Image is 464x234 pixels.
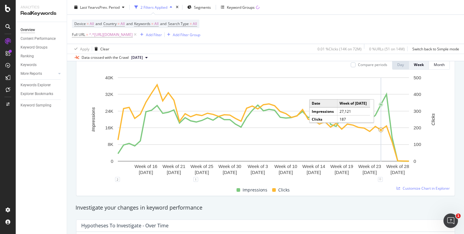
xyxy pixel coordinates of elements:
[21,62,63,68] a: Keywords
[105,92,113,97] text: 32K
[167,170,181,175] text: [DATE]
[362,170,377,175] text: [DATE]
[95,21,102,26] span: and
[105,75,113,80] text: 40K
[134,164,157,169] text: Week of 16
[409,60,429,70] button: Week
[391,170,405,175] text: [DATE]
[72,32,85,37] span: Full URL
[139,170,153,175] text: [DATE]
[82,55,129,60] div: Data crossed with the Crawl
[146,32,162,37] div: Add Filter
[74,21,86,26] span: Device
[302,164,325,169] text: Week of 14
[126,21,133,26] span: and
[193,177,198,182] div: 1
[108,142,113,147] text: 8K
[397,186,450,191] a: Customize Chart in Explorer
[403,186,450,191] span: Customize Chart in Explorer
[100,46,109,51] div: Clear
[218,164,241,169] text: Week of 30
[190,164,213,169] text: Week of 25
[87,21,89,26] span: =
[131,55,143,60] span: 2025 Aug. 4th
[138,31,162,38] button: Add Filter
[168,21,189,26] span: Search Type
[160,21,166,26] span: and
[430,113,436,125] text: Clicks
[21,10,62,17] div: RealKeywords
[21,5,62,10] div: Analytics
[72,2,127,12] button: Last YearvsPrev. Period
[21,91,63,97] a: Explorer Bookmarks
[21,44,63,51] a: Keyword Groups
[330,164,353,169] text: Week of 19
[76,204,456,212] div: Investigate your changes in keyword performance
[21,82,63,88] a: Keywords Explorer
[227,5,255,10] div: Keyword Groups
[121,20,125,28] span: All
[278,186,290,194] span: Clicks
[165,31,200,38] button: Add Filter Group
[378,177,383,182] div: plus
[21,27,35,33] div: Overview
[251,170,265,175] text: [DATE]
[429,60,450,70] button: Month
[434,62,445,67] div: Month
[154,20,159,28] span: All
[190,21,192,26] span: =
[369,46,405,51] div: 0 % URLs ( 51 on 14M )
[358,164,381,169] text: Week of 23
[392,60,409,70] button: Day
[21,53,34,59] div: Ranking
[414,109,421,114] text: 300
[115,177,120,182] div: 2
[410,44,459,54] button: Switch back to Simple mode
[92,44,109,54] button: Clear
[21,44,47,51] div: Keyword Groups
[21,71,56,77] a: More Reports
[103,21,117,26] span: Country
[274,164,297,169] text: Week of 10
[111,159,113,164] text: 0
[248,164,268,169] text: Week of 3
[358,62,387,67] div: Compare periods
[223,170,237,175] text: [DATE]
[86,32,88,37] span: =
[80,5,96,10] span: Last Year
[163,164,185,169] text: Week of 21
[456,213,461,218] span: 1
[89,30,133,39] span: ^.*[URL][DOMAIN_NAME]
[91,107,96,131] text: Impressions
[21,27,63,33] a: Overview
[218,2,262,12] button: Keyword Groups
[151,21,153,26] span: =
[21,36,63,42] a: Content Performance
[21,102,63,109] a: Keyword Sampling
[118,21,120,26] span: =
[414,142,421,147] text: 100
[414,92,421,97] text: 400
[72,44,89,54] button: Apply
[243,186,267,194] span: Impressions
[279,170,293,175] text: [DATE]
[21,36,56,42] div: Content Performance
[81,74,445,179] svg: A chart.
[132,2,175,12] button: 2 Filters Applied
[414,62,424,67] div: Week
[194,5,211,10] span: Segments
[21,82,51,88] div: Keywords Explorer
[317,46,362,51] div: 0.01 % Clicks ( 14K on 72M )
[414,159,416,164] text: 0
[21,53,63,59] a: Ranking
[134,21,150,26] span: Keywords
[175,4,180,10] div: times
[80,46,89,51] div: Apply
[412,46,459,51] div: Switch back to Simple mode
[21,62,37,68] div: Keywords
[414,125,421,130] text: 200
[386,164,409,169] text: Week of 28
[307,170,321,175] text: [DATE]
[105,125,113,130] text: 16K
